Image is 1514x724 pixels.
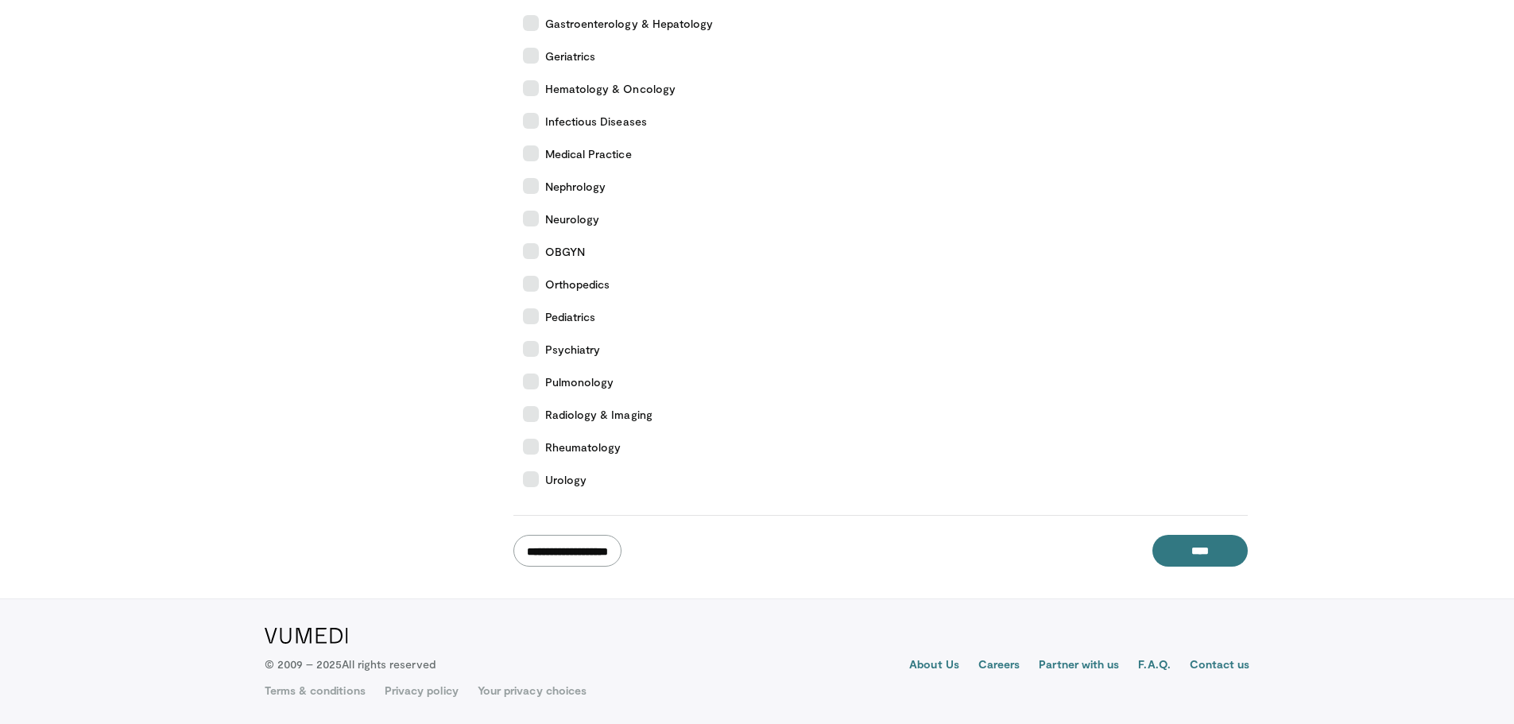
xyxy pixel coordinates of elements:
a: Contact us [1190,656,1250,676]
span: Orthopedics [545,276,610,292]
a: Privacy policy [385,683,459,699]
a: Your privacy choices [478,683,587,699]
span: Neurology [545,211,600,227]
span: OBGYN [545,243,585,260]
span: Psychiatry [545,341,601,358]
p: © 2009 – 2025 [265,656,436,672]
a: F.A.Q. [1138,656,1170,676]
img: VuMedi Logo [265,628,348,644]
span: Pulmonology [545,374,614,390]
span: Nephrology [545,178,606,195]
a: Terms & conditions [265,683,366,699]
a: Careers [978,656,1020,676]
span: Gastroenterology & Hepatology [545,15,714,32]
span: Radiology & Imaging [545,406,652,423]
span: Urology [545,471,587,488]
a: Partner with us [1039,656,1119,676]
span: Geriatrics [545,48,596,64]
span: Pediatrics [545,308,596,325]
span: All rights reserved [342,657,435,671]
span: Hematology & Oncology [545,80,676,97]
span: Rheumatology [545,439,621,455]
a: About Us [909,656,959,676]
span: Medical Practice [545,145,632,162]
span: Infectious Diseases [545,113,647,130]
